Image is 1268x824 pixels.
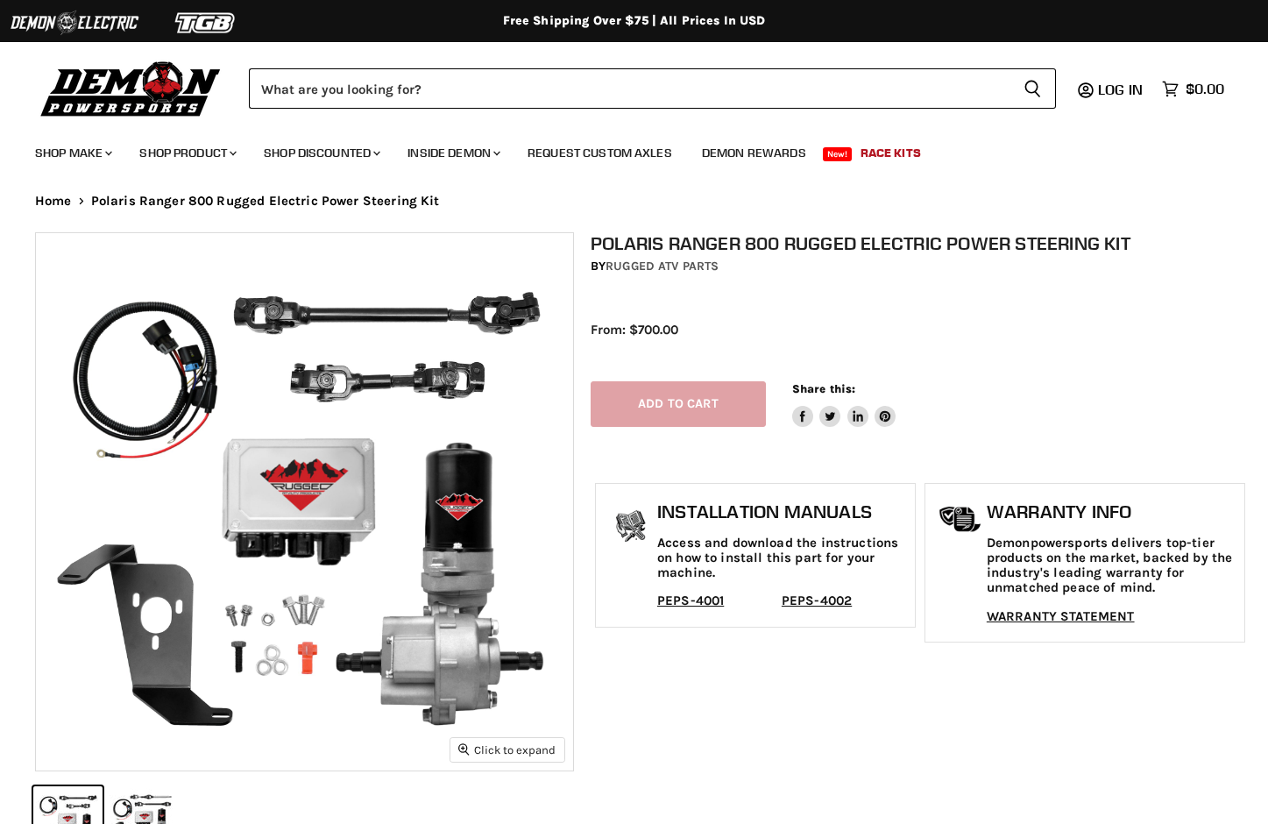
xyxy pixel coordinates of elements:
img: install_manual-icon.png [609,506,653,550]
a: Rugged ATV Parts [606,259,719,273]
a: Home [35,194,72,209]
img: warranty-icon.png [939,506,982,533]
img: IMAGE [36,233,573,771]
input: Search [249,68,1009,109]
aside: Share this: [792,381,896,428]
button: Search [1009,68,1056,109]
h1: Installation Manuals [657,501,906,522]
a: $0.00 [1153,76,1233,102]
ul: Main menu [22,128,1220,171]
h1: Polaris Ranger 800 Rugged Electric Power Steering Kit [591,232,1250,254]
button: Click to expand [450,738,564,762]
a: Log in [1090,82,1153,97]
form: Product [249,68,1056,109]
div: by [591,257,1250,276]
img: Demon Powersports [35,57,227,119]
a: Shop Discounted [251,135,391,171]
a: Request Custom Axles [514,135,685,171]
span: Log in [1098,81,1143,98]
span: Share this: [792,382,855,395]
a: Shop Product [126,135,247,171]
img: TGB Logo 2 [140,6,272,39]
a: Demon Rewards [689,135,819,171]
h1: Warranty Info [987,501,1236,522]
span: From: $700.00 [591,322,678,337]
a: Inside Demon [394,135,511,171]
a: Shop Make [22,135,123,171]
a: PEPS-4002 [782,593,852,608]
a: Race Kits [847,135,934,171]
span: New! [823,147,853,161]
a: PEPS-4001 [657,593,724,608]
span: $0.00 [1186,81,1224,97]
span: Polaris Ranger 800 Rugged Electric Power Steering Kit [91,194,440,209]
p: Demonpowersports delivers top-tier products on the market, backed by the industry's leading warra... [987,536,1236,596]
p: Access and download the instructions on how to install this part for your machine. [657,536,906,581]
a: WARRANTY STATEMENT [987,608,1135,624]
img: Demon Electric Logo 2 [9,6,140,39]
span: Click to expand [458,743,556,757]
